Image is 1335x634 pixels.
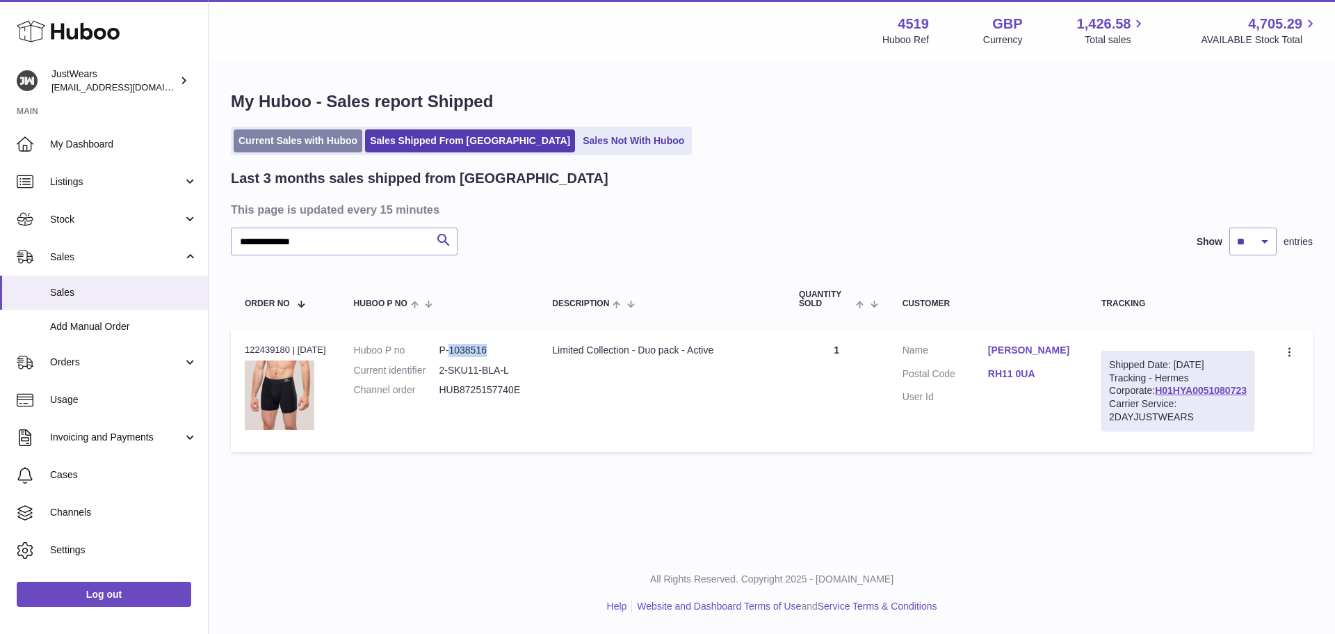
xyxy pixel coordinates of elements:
div: Tracking - Hermes Corporate: [1101,351,1254,431]
span: Settings [50,544,197,557]
div: Limited Collection - Duo pack - Active [552,344,771,357]
span: Usage [50,393,197,406]
h3: This page is updated every 15 minutes [231,202,1309,217]
span: AVAILABLE Stock Total [1201,33,1318,47]
dt: User Id [903,390,988,404]
span: Quantity Sold [799,290,852,308]
a: Service Terms & Conditions [818,601,937,612]
dt: Channel order [354,383,439,397]
span: Cases [50,468,197,482]
span: Stock [50,213,183,226]
span: Invoicing and Payments [50,431,183,444]
h1: My Huboo - Sales report Shipped [231,90,1313,113]
span: Sales [50,286,197,299]
span: Sales [50,251,183,264]
span: Description [552,299,609,308]
a: Sales Not With Huboo [578,129,689,152]
dt: Name [903,344,988,360]
span: My Dashboard [50,138,197,151]
dt: Huboo P no [354,344,439,357]
p: All Rights Reserved. Copyright 2025 - [DOMAIN_NAME] [220,573,1324,586]
a: Log out [17,582,191,607]
a: 1,426.58 Total sales [1077,15,1147,47]
span: Order No [245,299,290,308]
a: H01HYA0051080723 [1155,385,1247,396]
span: Total sales [1085,33,1147,47]
dt: Current identifier [354,364,439,377]
span: 1,426.58 [1077,15,1131,33]
div: Currency [983,33,1023,47]
div: Huboo Ref [882,33,929,47]
div: Customer [903,299,1074,308]
span: Huboo P no [354,299,407,308]
a: Help [607,601,627,612]
a: Current Sales with Huboo [234,129,362,152]
div: Tracking [1101,299,1254,308]
a: [PERSON_NAME] [988,344,1074,357]
div: Carrier Service: 2DAYJUSTWEARS [1109,397,1247,424]
li: and [632,600,937,613]
span: 4,705.29 [1248,15,1302,33]
div: JustWears [51,68,177,94]
span: Channels [50,506,197,519]
div: 122439180 | [DATE] [245,344,326,356]
div: Shipped Date: [DATE] [1109,358,1247,372]
a: 4,705.29 AVAILABLE Stock Total [1201,15,1318,47]
dd: HUB8725157740E [439,383,524,397]
img: internalAdmin-4519@internal.huboo.com [17,70,38,91]
strong: 4519 [898,15,929,33]
dd: P-1038516 [439,344,524,357]
span: [EMAIL_ADDRESS][DOMAIN_NAME] [51,81,204,93]
label: Show [1197,235,1222,248]
a: RH11 0UA [988,367,1074,381]
span: Listings [50,175,183,189]
dt: Postal Code [903,367,988,384]
strong: GBP [992,15,1022,33]
a: Website and Dashboard Terms of Use [637,601,801,612]
td: 1 [785,330,889,452]
span: entries [1284,235,1313,248]
img: 1742558932.jpg [245,360,314,430]
span: Orders [50,356,183,369]
dd: 2-SKU11-BLA-L [439,364,524,377]
span: Add Manual Order [50,320,197,333]
h2: Last 3 months sales shipped from [GEOGRAPHIC_DATA] [231,169,608,188]
a: Sales Shipped From [GEOGRAPHIC_DATA] [365,129,575,152]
